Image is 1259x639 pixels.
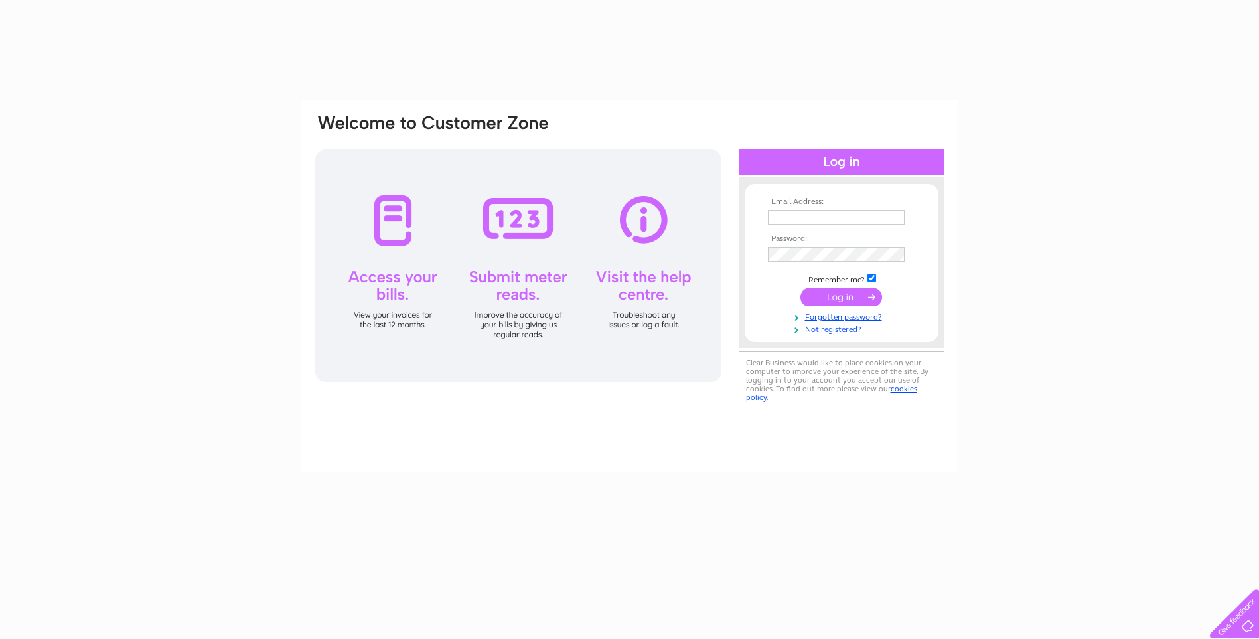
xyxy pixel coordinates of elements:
[768,310,919,322] a: Forgotten password?
[768,322,919,335] a: Not registered?
[746,384,917,402] a: cookies policy
[739,351,944,409] div: Clear Business would like to place cookies on your computer to improve your experience of the sit...
[800,288,882,306] input: Submit
[765,197,919,207] th: Email Address:
[765,272,919,285] td: Remember me?
[765,234,919,244] th: Password:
